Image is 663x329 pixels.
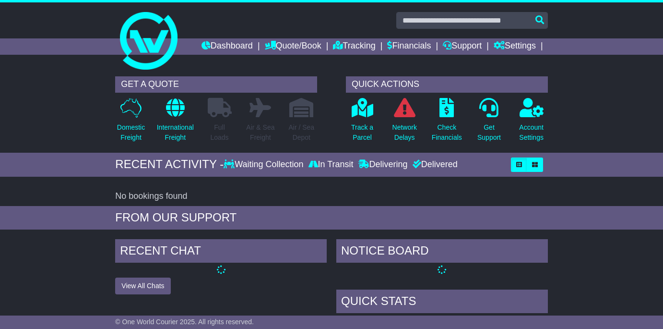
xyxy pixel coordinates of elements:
[333,38,375,55] a: Tracking
[115,211,547,225] div: FROM OUR SUPPORT
[336,239,548,265] div: NOTICE BOARD
[410,159,458,170] div: Delivered
[351,97,374,148] a: Track aParcel
[288,122,314,143] p: Air / Sea Depot
[494,38,536,55] a: Settings
[157,122,194,143] p: International Freight
[519,97,544,148] a: AccountSettings
[115,239,327,265] div: RECENT CHAT
[224,159,306,170] div: Waiting Collection
[208,122,232,143] p: Full Loads
[156,97,194,148] a: InternationalFreight
[431,97,462,148] a: CheckFinancials
[265,38,321,55] a: Quote/Book
[392,97,417,148] a: NetworkDelays
[443,38,482,55] a: Support
[477,122,501,143] p: Get Support
[246,122,274,143] p: Air & Sea Freight
[115,191,547,202] div: No bookings found
[432,122,462,143] p: Check Financials
[306,159,356,170] div: In Transit
[387,38,431,55] a: Financials
[115,76,317,93] div: GET A QUOTE
[115,278,170,294] button: View All Chats
[117,122,145,143] p: Domestic Freight
[336,290,548,316] div: Quick Stats
[115,158,224,171] div: RECENT ACTIVITY -
[346,76,548,93] div: QUICK ACTIONS
[519,122,544,143] p: Account Settings
[351,122,373,143] p: Track a Parcel
[356,159,410,170] div: Delivering
[477,97,501,148] a: GetSupport
[117,97,145,148] a: DomesticFreight
[115,318,254,326] span: © One World Courier 2025. All rights reserved.
[392,122,417,143] p: Network Delays
[201,38,253,55] a: Dashboard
